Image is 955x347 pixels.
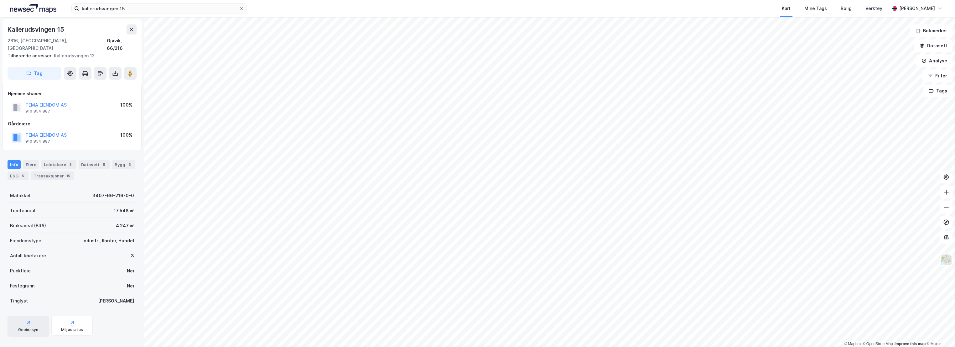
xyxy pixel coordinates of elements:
div: 5 [20,173,26,179]
button: Tags [923,85,952,97]
div: Kallerudsvingen 13 [8,52,132,60]
div: 100% [120,131,132,139]
div: 3407-66-216-0-0 [92,192,134,199]
div: Gjøvik, 66/216 [107,37,137,52]
div: Antall leietakere [10,252,46,260]
div: Tomteareal [10,207,35,214]
button: Filter [922,70,952,82]
div: Mine Tags [804,5,827,12]
div: Datasett [79,160,110,169]
span: Tilhørende adresser: [8,53,54,58]
div: Festegrunn [10,282,34,290]
div: 15 [65,173,71,179]
div: Nei [127,282,134,290]
div: Bolig [841,5,852,12]
div: Miljøstatus [61,327,83,332]
div: Industri, Kontor, Handel [82,237,134,244]
div: Bruksareal (BRA) [10,222,46,229]
div: 910 854 887 [25,139,50,144]
div: Nei [127,267,134,275]
div: [PERSON_NAME] [899,5,935,12]
iframe: Chat Widget [924,317,955,347]
div: Hjemmelshaver [8,90,136,97]
div: Eiendomstype [10,237,41,244]
img: logo.a4113a55bc3d86da70a041830d287a7e.svg [10,4,56,13]
a: OpenStreetMap [863,342,893,346]
div: Eiere [23,160,39,169]
div: Leietakere [41,160,76,169]
div: Verktøy [865,5,882,12]
button: Analyse [916,55,952,67]
div: 100% [120,101,132,109]
div: 2816, [GEOGRAPHIC_DATA], [GEOGRAPHIC_DATA] [8,37,107,52]
div: Punktleie [10,267,31,275]
div: 910 854 887 [25,109,50,114]
div: Transaksjoner [31,171,74,180]
div: Gårdeiere [8,120,136,128]
div: 17 548 ㎡ [114,207,134,214]
div: Kallerudsvingen 15 [8,24,65,34]
a: Mapbox [844,342,861,346]
div: 3 [67,161,74,168]
button: Tag [8,67,61,80]
div: Kontrollprogram for chat [924,317,955,347]
img: Z [940,254,952,266]
div: Kart [782,5,791,12]
div: Info [8,160,21,169]
div: Tinglyst [10,297,28,305]
button: Bokmerker [910,24,952,37]
div: 4 247 ㎡ [116,222,134,229]
div: Matrikkel [10,192,30,199]
div: 5 [101,161,107,168]
input: Søk på adresse, matrikkel, gårdeiere, leietakere eller personer [79,4,239,13]
a: Improve this map [895,342,926,346]
div: ESG [8,171,29,180]
div: 3 [127,161,133,168]
div: 3 [131,252,134,260]
div: [PERSON_NAME] [98,297,134,305]
button: Datasett [914,39,952,52]
div: Geoinnsyn [18,327,39,332]
div: Bygg [112,160,135,169]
